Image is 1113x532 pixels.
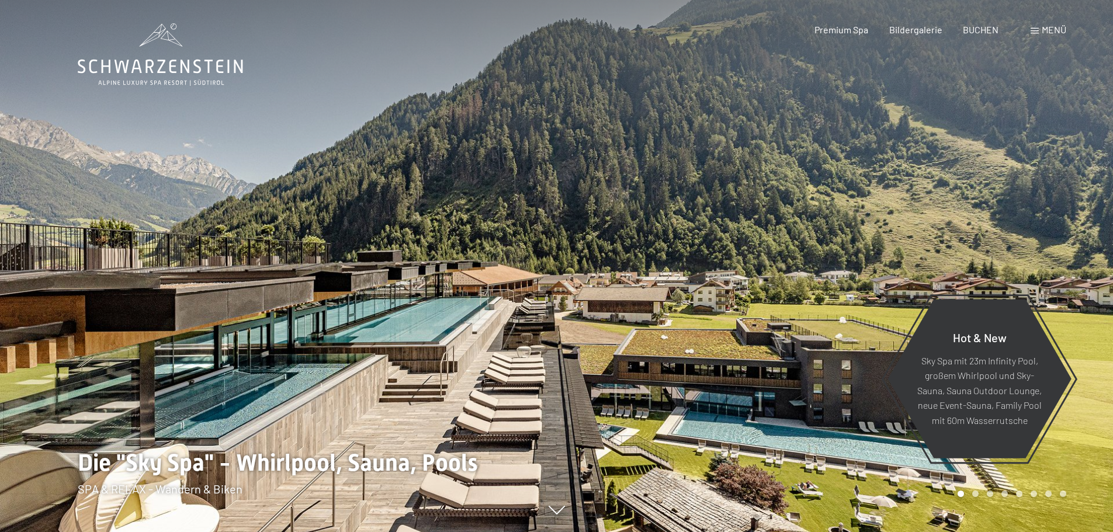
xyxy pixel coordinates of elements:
a: BUCHEN [963,24,998,35]
div: Carousel Page 6 [1031,491,1037,497]
div: Carousel Page 4 [1001,491,1008,497]
div: Carousel Page 7 [1045,491,1052,497]
div: Carousel Page 1 (Current Slide) [958,491,964,497]
div: Carousel Page 8 [1060,491,1066,497]
div: Carousel Page 2 [972,491,979,497]
div: Carousel Page 5 [1016,491,1022,497]
span: Hot & New [953,330,1007,344]
div: Carousel Page 3 [987,491,993,497]
a: Hot & New Sky Spa mit 23m Infinity Pool, großem Whirlpool und Sky-Sauna, Sauna Outdoor Lounge, ne... [887,298,1072,459]
a: Premium Spa [814,24,868,35]
span: Menü [1042,24,1066,35]
a: Bildergalerie [889,24,942,35]
p: Sky Spa mit 23m Infinity Pool, großem Whirlpool und Sky-Sauna, Sauna Outdoor Lounge, neue Event-S... [916,353,1043,427]
div: Carousel Pagination [953,491,1066,497]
